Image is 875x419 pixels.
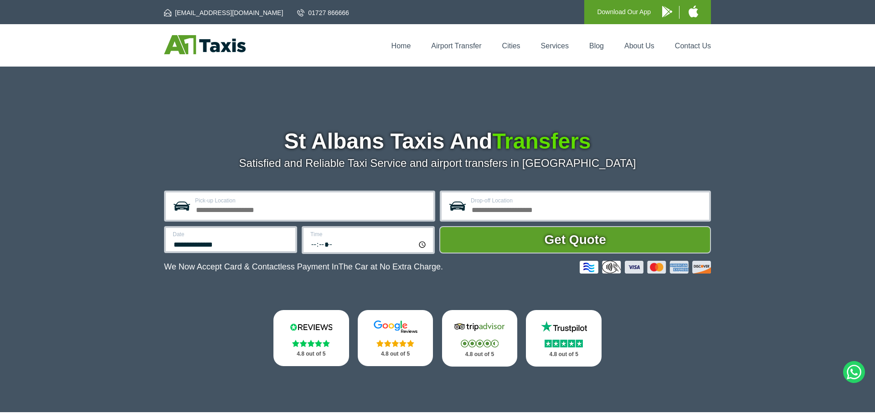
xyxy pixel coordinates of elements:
label: Pick-up Location [195,198,428,203]
label: Time [310,232,427,237]
img: Tripadvisor [452,320,507,334]
a: 01727 866666 [297,8,349,17]
a: Google Stars 4.8 out of 5 [358,310,433,366]
p: Satisfied and Reliable Taxi Service and airport transfers in [GEOGRAPHIC_DATA] [164,157,711,170]
img: Stars [292,340,330,347]
a: Contact Us [675,42,711,50]
a: Tripadvisor Stars 4.8 out of 5 [442,310,518,367]
a: [EMAIL_ADDRESS][DOMAIN_NAME] [164,8,283,17]
a: Home [391,42,411,50]
span: Transfers [492,129,591,153]
img: A1 Taxis St Albans LTD [164,35,246,54]
img: Stars [461,340,499,347]
img: A1 Taxis Android App [662,6,672,17]
p: Download Our App [597,6,651,18]
p: 4.8 out of 5 [452,349,508,360]
button: Get Quote [439,226,711,253]
a: Reviews.io Stars 4.8 out of 5 [273,310,349,366]
label: Date [173,232,290,237]
p: 4.8 out of 5 [536,349,592,360]
a: About Us [624,42,654,50]
a: Trustpilot Stars 4.8 out of 5 [526,310,602,367]
h1: St Albans Taxis And [164,130,711,152]
img: A1 Taxis iPhone App [689,5,698,17]
img: Reviews.io [284,320,339,334]
img: Stars [545,340,583,347]
a: Airport Transfer [431,42,481,50]
p: We Now Accept Card & Contactless Payment In [164,262,443,272]
img: Stars [376,340,414,347]
img: Trustpilot [536,320,591,334]
a: Services [541,42,569,50]
p: 4.8 out of 5 [368,348,423,360]
p: 4.8 out of 5 [283,348,339,360]
img: Google [368,320,423,334]
img: Credit And Debit Cards [580,261,711,274]
label: Drop-off Location [471,198,704,203]
a: Cities [502,42,520,50]
a: Blog [589,42,604,50]
span: The Car at No Extra Charge. [339,262,443,271]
